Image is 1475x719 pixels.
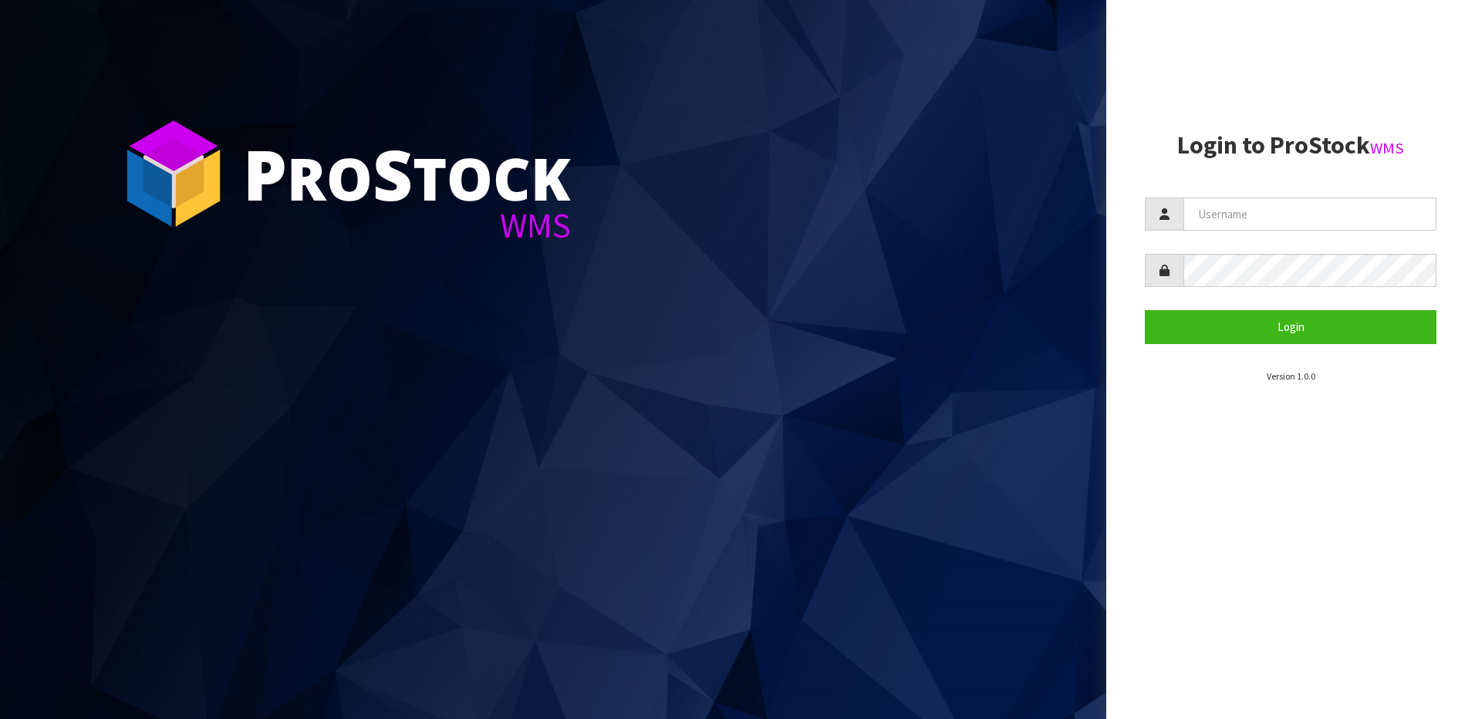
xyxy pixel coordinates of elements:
span: P [243,127,287,221]
div: ro tock [243,139,571,208]
input: Username [1183,197,1436,231]
button: Login [1145,310,1436,343]
span: S [373,127,413,221]
div: WMS [243,208,571,243]
h2: Login to ProStock [1145,132,1436,159]
small: Version 1.0.0 [1267,370,1315,382]
small: WMS [1370,138,1404,158]
img: ProStock Cube [116,116,231,231]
